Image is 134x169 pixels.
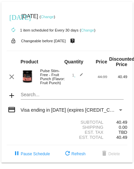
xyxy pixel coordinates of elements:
mat-icon: lock_open [9,37,17,45]
img: PulseSF-20S-Fruit-Punch-Transp.png [21,70,34,83]
span: Delete [100,152,120,156]
mat-icon: [DATE] [9,13,17,21]
small: ( ) [80,28,96,32]
mat-icon: clear [8,73,16,81]
strong: Product [21,59,38,64]
mat-icon: autorenew [9,26,17,34]
small: ( ) [39,15,55,19]
span: TBD [119,130,127,135]
a: Change [81,28,94,32]
button: Pause Schedule [7,148,55,160]
button: Refresh [58,148,91,160]
div: 44.99 [87,75,107,79]
input: Search... [21,92,124,98]
div: Est. Total [67,135,107,140]
strong: Price [96,59,107,64]
div: Est. Tax [67,130,107,135]
span: 1 [72,73,84,77]
mat-icon: live_help [69,37,77,45]
span: Refresh [63,152,86,156]
mat-icon: edit [75,73,83,81]
mat-icon: refresh [63,150,72,158]
span: 0.00 [119,125,127,130]
small: 1 item scheduled for Every 30 days [7,28,79,32]
div: Subtotal [67,120,107,125]
mat-icon: add [8,92,16,100]
mat-icon: delete [100,150,108,158]
div: Shipping [67,125,107,130]
mat-icon: credit_card [8,106,16,114]
div: Pulse Stim-Free - Fruit Punch (Flavor: Fruit Punch) [37,69,67,85]
a: Change [41,15,54,19]
button: Delete [95,148,125,160]
mat-select: Payment Method [21,107,124,113]
div: 40.49 [107,120,127,125]
span: Pause Schedule [13,152,50,156]
small: Changeable before [DATE] [21,39,66,43]
mat-icon: pause [13,150,21,158]
span: 40.49 [116,135,127,140]
strong: Quantity [64,59,83,64]
div: 40.49 [107,75,127,79]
